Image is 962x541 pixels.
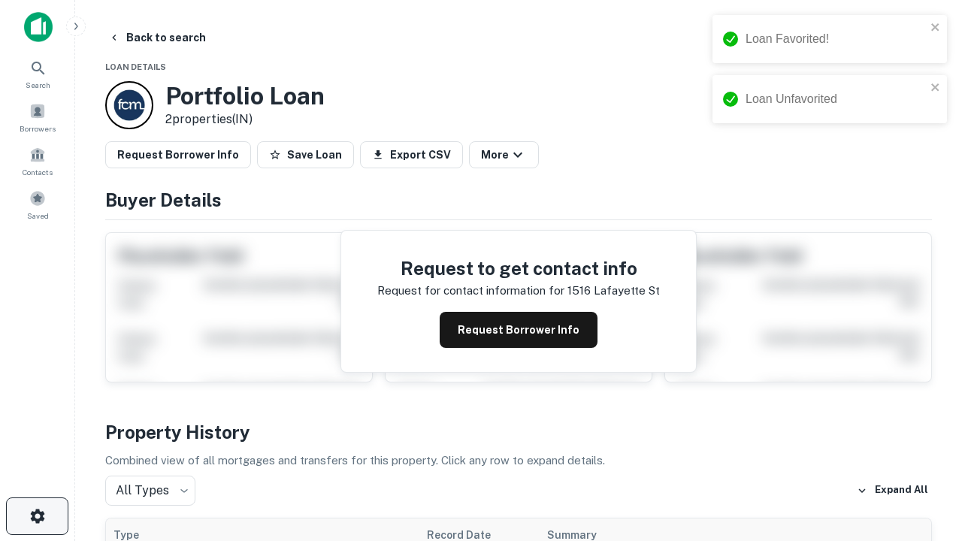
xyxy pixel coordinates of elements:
div: Loan Unfavorited [746,90,926,108]
span: Saved [27,210,49,222]
span: Borrowers [20,122,56,134]
p: 1516 lafayette st [567,282,660,300]
button: Request Borrower Info [440,312,597,348]
p: 2 properties (IN) [165,110,325,128]
button: Expand All [853,479,932,502]
a: Saved [5,184,71,225]
h4: Request to get contact info [377,255,660,282]
button: close [930,81,941,95]
img: capitalize-icon.png [24,12,53,42]
span: Contacts [23,166,53,178]
span: Search [26,79,50,91]
button: Request Borrower Info [105,141,251,168]
a: Borrowers [5,97,71,138]
p: Combined view of all mortgages and transfers for this property. Click any row to expand details. [105,452,932,470]
button: close [930,21,941,35]
div: Loan Favorited! [746,30,926,48]
div: All Types [105,476,195,506]
button: More [469,141,539,168]
button: Back to search [102,24,212,51]
button: Save Loan [257,141,354,168]
h3: Portfolio Loan [165,82,325,110]
span: Loan Details [105,62,166,71]
h4: Property History [105,419,932,446]
button: Export CSV [360,141,463,168]
a: Search [5,53,71,94]
a: Contacts [5,141,71,181]
iframe: Chat Widget [887,421,962,493]
p: Request for contact information for [377,282,564,300]
h4: Buyer Details [105,186,932,213]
